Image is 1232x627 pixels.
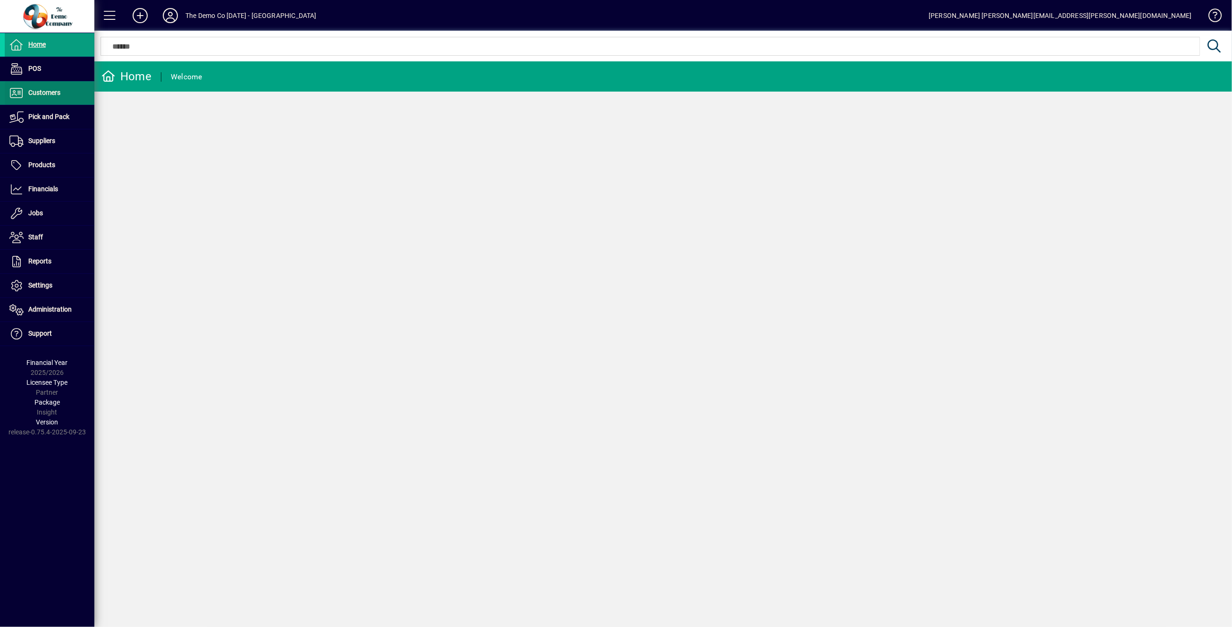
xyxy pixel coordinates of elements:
[28,41,46,48] span: Home
[5,153,94,177] a: Products
[28,281,52,289] span: Settings
[28,113,69,120] span: Pick and Pack
[5,81,94,105] a: Customers
[27,379,68,386] span: Licensee Type
[28,65,41,72] span: POS
[5,250,94,273] a: Reports
[929,8,1192,23] div: [PERSON_NAME] [PERSON_NAME][EMAIL_ADDRESS][PERSON_NAME][DOMAIN_NAME]
[28,233,43,241] span: Staff
[125,7,155,24] button: Add
[5,57,94,81] a: POS
[27,359,68,366] span: Financial Year
[5,105,94,129] a: Pick and Pack
[28,137,55,144] span: Suppliers
[28,330,52,337] span: Support
[5,202,94,225] a: Jobs
[101,69,151,84] div: Home
[5,298,94,322] a: Administration
[1201,2,1220,33] a: Knowledge Base
[171,69,202,85] div: Welcome
[28,257,51,265] span: Reports
[28,209,43,217] span: Jobs
[28,305,72,313] span: Administration
[5,178,94,201] a: Financials
[185,8,317,23] div: The Demo Co [DATE] - [GEOGRAPHIC_DATA]
[28,185,58,193] span: Financials
[28,89,60,96] span: Customers
[34,398,60,406] span: Package
[28,161,55,169] span: Products
[155,7,185,24] button: Profile
[5,226,94,249] a: Staff
[5,322,94,346] a: Support
[5,129,94,153] a: Suppliers
[36,418,59,426] span: Version
[5,274,94,297] a: Settings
